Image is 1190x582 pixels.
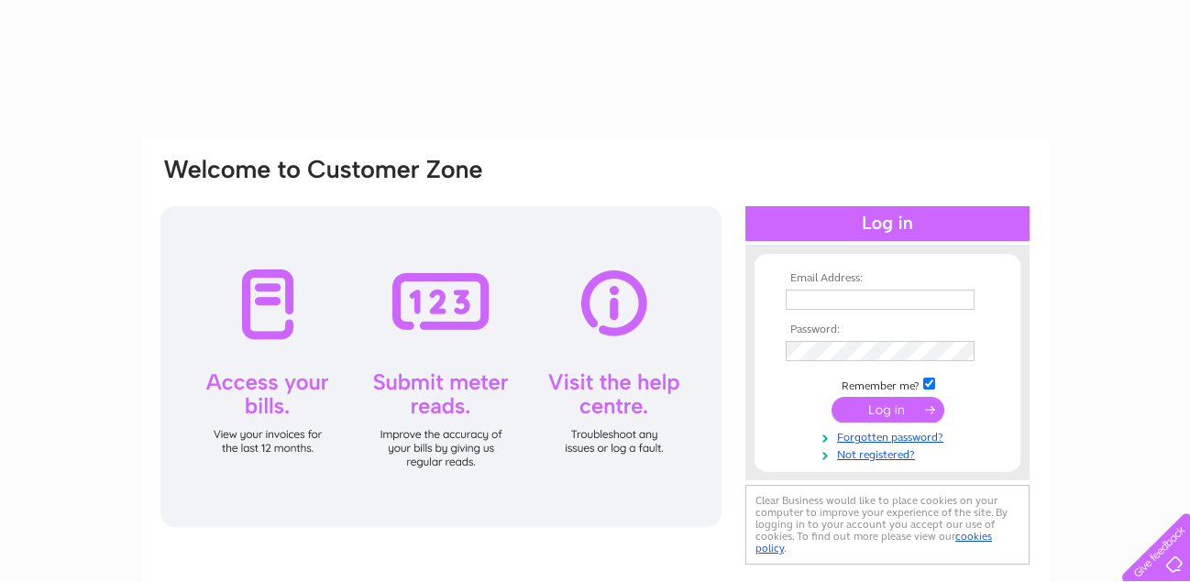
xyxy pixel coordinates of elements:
[786,445,994,462] a: Not registered?
[781,272,994,285] th: Email Address:
[832,397,944,423] input: Submit
[781,375,994,393] td: Remember me?
[755,530,992,555] a: cookies policy
[786,427,994,445] a: Forgotten password?
[781,324,994,336] th: Password:
[745,485,1030,565] div: Clear Business would like to place cookies on your computer to improve your experience of the sit...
